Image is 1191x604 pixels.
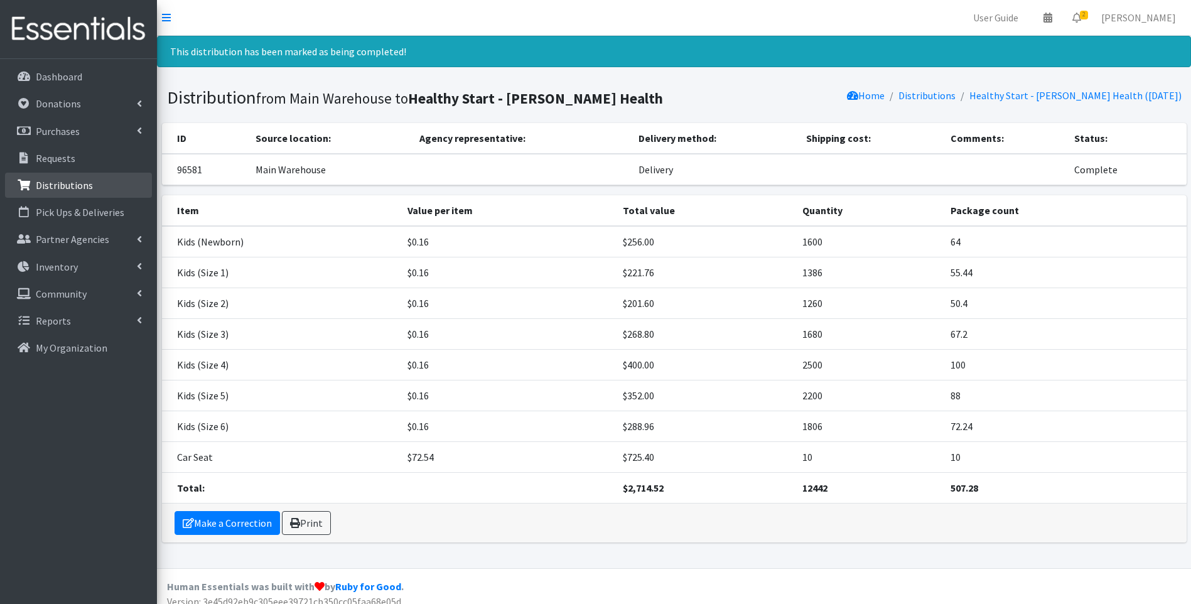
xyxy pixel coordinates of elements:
[167,87,670,109] h1: Distribution
[5,8,152,50] img: HumanEssentials
[256,89,663,107] small: from Main Warehouse to
[943,195,1187,226] th: Package count
[615,441,795,472] td: $725.40
[162,349,401,380] td: Kids (Size 4)
[795,257,942,288] td: 1386
[282,511,331,535] a: Print
[162,226,401,257] td: Kids (Newborn)
[943,288,1187,318] td: 50.4
[615,349,795,380] td: $400.00
[162,257,401,288] td: Kids (Size 1)
[795,195,942,226] th: Quantity
[335,580,401,593] a: Ruby for Good
[5,254,152,279] a: Inventory
[795,380,942,411] td: 2200
[969,89,1182,102] a: Healthy Start - [PERSON_NAME] Health ([DATE])
[5,200,152,225] a: Pick Ups & Deliveries
[162,411,401,441] td: Kids (Size 6)
[5,146,152,171] a: Requests
[5,308,152,333] a: Reports
[162,123,249,154] th: ID
[36,206,124,218] p: Pick Ups & Deliveries
[943,380,1187,411] td: 88
[36,261,78,273] p: Inventory
[248,123,412,154] th: Source location:
[615,288,795,318] td: $201.60
[36,97,81,110] p: Donations
[36,152,75,164] p: Requests
[5,91,152,116] a: Donations
[943,257,1187,288] td: 55.44
[615,195,795,226] th: Total value
[400,411,615,441] td: $0.16
[5,173,152,198] a: Distributions
[795,349,942,380] td: 2500
[943,318,1187,349] td: 67.2
[631,123,799,154] th: Delivery method:
[36,288,87,300] p: Community
[615,257,795,288] td: $221.76
[615,318,795,349] td: $268.80
[400,441,615,472] td: $72.54
[157,36,1191,67] div: This distribution has been marked as being completed!
[847,89,885,102] a: Home
[5,281,152,306] a: Community
[162,380,401,411] td: Kids (Size 5)
[802,482,827,494] strong: 12442
[1067,123,1186,154] th: Status:
[631,154,799,185] td: Delivery
[943,123,1067,154] th: Comments:
[162,154,249,185] td: 96581
[162,288,401,318] td: Kids (Size 2)
[795,318,942,349] td: 1680
[248,154,412,185] td: Main Warehouse
[36,179,93,191] p: Distributions
[615,226,795,257] td: $256.00
[162,441,401,472] td: Car Seat
[162,318,401,349] td: Kids (Size 3)
[795,411,942,441] td: 1806
[167,580,404,593] strong: Human Essentials was built with by .
[412,123,631,154] th: Agency representative:
[175,511,280,535] a: Make a Correction
[5,119,152,144] a: Purchases
[943,226,1187,257] td: 64
[36,342,107,354] p: My Organization
[5,64,152,89] a: Dashboard
[36,125,80,138] p: Purchases
[36,315,71,327] p: Reports
[400,257,615,288] td: $0.16
[400,288,615,318] td: $0.16
[400,226,615,257] td: $0.16
[943,349,1187,380] td: 100
[1080,11,1088,19] span: 2
[36,70,82,83] p: Dashboard
[1062,5,1091,30] a: 2
[1067,154,1186,185] td: Complete
[795,441,942,472] td: 10
[1091,5,1186,30] a: [PERSON_NAME]
[898,89,956,102] a: Distributions
[177,482,205,494] strong: Total:
[36,233,109,245] p: Partner Agencies
[615,411,795,441] td: $288.96
[963,5,1028,30] a: User Guide
[408,89,663,107] b: Healthy Start - [PERSON_NAME] Health
[400,195,615,226] th: Value per item
[162,195,401,226] th: Item
[400,349,615,380] td: $0.16
[400,380,615,411] td: $0.16
[951,482,978,494] strong: 507.28
[799,123,943,154] th: Shipping cost:
[400,318,615,349] td: $0.16
[5,227,152,252] a: Partner Agencies
[623,482,664,494] strong: $2,714.52
[795,288,942,318] td: 1260
[943,411,1187,441] td: 72.24
[5,335,152,360] a: My Organization
[943,441,1187,472] td: 10
[615,380,795,411] td: $352.00
[795,226,942,257] td: 1600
